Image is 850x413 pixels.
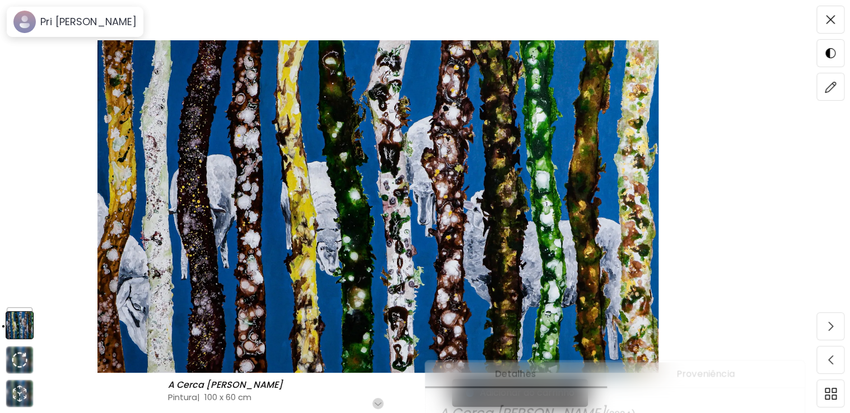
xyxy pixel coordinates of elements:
span: Detalhes [432,367,600,381]
div: animation [11,384,29,402]
h4: Pintura | 100 x 60 cm [168,391,485,403]
h6: Pri [PERSON_NAME] [40,15,137,29]
span: Proveniência [613,367,798,381]
h6: A Cerca [PERSON_NAME] [168,379,286,391]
